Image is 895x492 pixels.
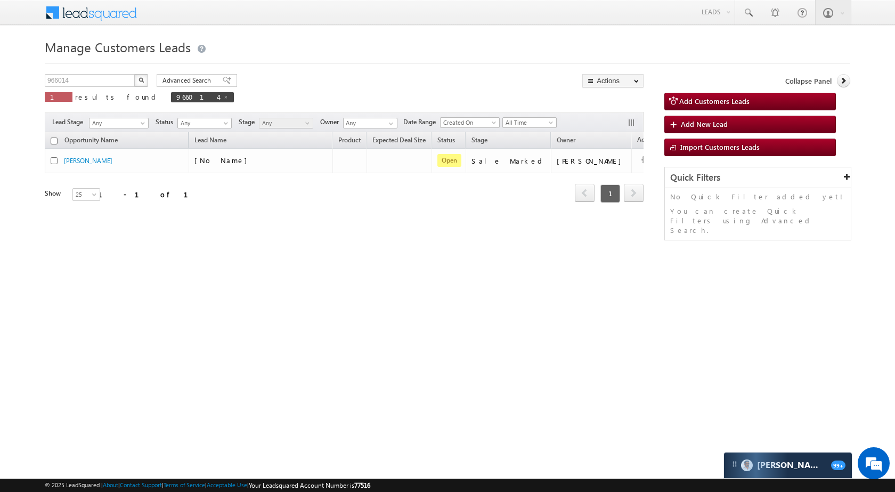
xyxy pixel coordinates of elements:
div: Show [45,189,64,198]
span: Add New Lead [681,119,728,128]
span: Add Customers Leads [679,96,750,106]
span: prev [575,184,595,202]
div: Quick Filters [665,167,851,188]
span: Opportunity Name [64,136,118,144]
span: All Time [503,118,554,127]
a: Expected Deal Size [367,134,431,148]
span: Status [156,117,177,127]
span: Manage Customers Leads [45,38,191,55]
span: Advanced Search [162,76,214,85]
a: Any [89,118,149,128]
span: Owner [320,117,343,127]
p: No Quick Filter added yet! [670,192,845,201]
div: 1 - 1 of 1 [98,188,201,200]
a: Acceptable Use [207,481,247,488]
img: carter-drag [730,460,739,469]
span: 1 [600,184,620,203]
p: You can create Quick Filters using Advanced Search. [670,206,845,235]
a: Contact Support [120,481,162,488]
span: Any [259,118,310,128]
span: Created On [441,118,496,127]
span: Any [178,118,229,128]
div: carter-dragCarter[PERSON_NAME]99+ [723,452,852,479]
input: Check all records [51,138,58,144]
span: 1 [50,92,67,101]
a: Any [259,118,313,128]
span: results found [75,92,160,101]
span: Lead Name [189,134,232,148]
span: 25 [73,190,101,199]
span: Actions [632,134,664,148]
a: Terms of Service [164,481,205,488]
span: 99+ [831,461,845,470]
span: Stage [471,136,487,144]
div: [PERSON_NAME] [557,156,626,166]
span: Stage [239,117,259,127]
a: next [624,185,644,202]
span: Expected Deal Size [372,136,426,144]
a: Created On [440,117,500,128]
input: Type to Search [343,118,397,128]
span: Any [89,118,145,128]
span: Lead Stage [52,117,87,127]
span: Your Leadsquared Account Number is [249,481,370,489]
a: All Time [502,117,557,128]
span: 77516 [354,481,370,489]
a: [PERSON_NAME] [64,157,112,165]
span: Collapse Panel [785,76,832,86]
button: Actions [582,74,644,87]
span: Owner [557,136,575,144]
a: Status [432,134,460,148]
span: Product [338,136,361,144]
span: Date Range [403,117,440,127]
a: 25 [72,188,100,201]
span: Open [437,154,461,167]
a: prev [575,185,595,202]
a: Show All Items [383,118,396,129]
a: Opportunity Name [59,134,123,148]
img: Search [139,77,144,83]
span: 966014 [176,92,218,101]
span: © 2025 LeadSquared | | | | | [45,480,370,490]
a: Any [177,118,232,128]
a: Stage [466,134,493,148]
span: [No Name] [194,156,253,165]
span: Import Customers Leads [680,142,760,151]
a: About [103,481,118,488]
span: next [624,184,644,202]
div: Sale Marked [471,156,546,166]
